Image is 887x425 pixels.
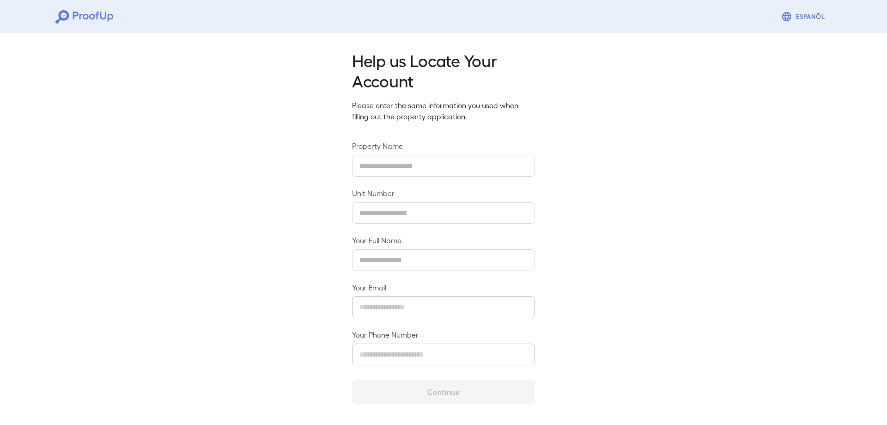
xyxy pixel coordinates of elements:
label: Unit Number [352,188,535,198]
button: Espanõl [778,7,832,26]
p: Please enter the same information you used when filling out the property application. [352,100,535,122]
h2: Help us Locate Your Account [352,50,535,91]
label: Your Full Name [352,235,535,246]
label: Your Phone Number [352,329,535,340]
label: Your Email [352,282,535,293]
label: Property Name [352,141,535,151]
